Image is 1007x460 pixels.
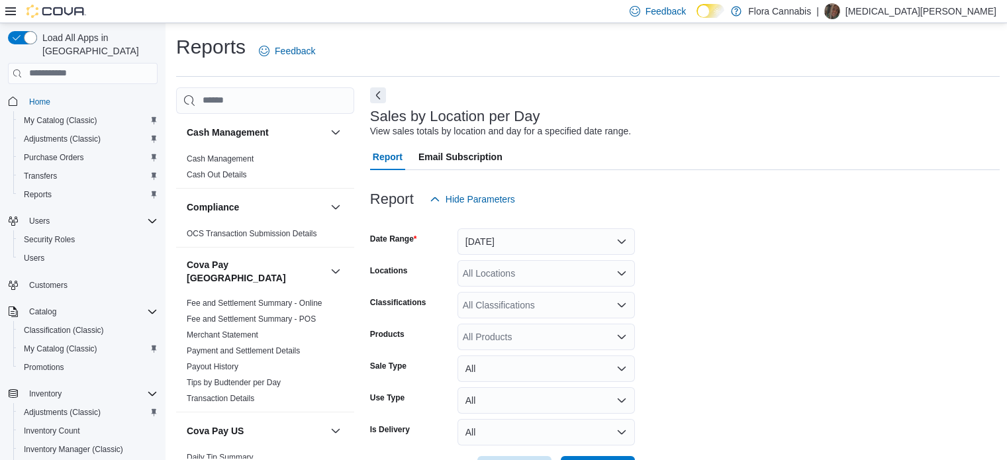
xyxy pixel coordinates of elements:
[24,386,67,402] button: Inventory
[13,130,163,148] button: Adjustments (Classic)
[19,359,70,375] a: Promotions
[19,250,158,266] span: Users
[19,423,158,439] span: Inventory Count
[24,94,56,110] a: Home
[29,306,56,317] span: Catalog
[373,144,403,170] span: Report
[328,124,344,140] button: Cash Management
[13,440,163,459] button: Inventory Manager (Classic)
[748,3,811,19] p: Flora Cannabis
[19,150,89,165] a: Purchase Orders
[24,115,97,126] span: My Catalog (Classic)
[187,377,281,388] span: Tips by Budtender per Day
[370,392,405,403] label: Use Type
[19,359,158,375] span: Promotions
[187,314,316,324] a: Fee and Settlement Summary - POS
[37,31,158,58] span: Load All Apps in [GEOGRAPHIC_DATA]
[446,193,515,206] span: Hide Parameters
[19,168,62,184] a: Transfers
[254,38,320,64] a: Feedback
[187,170,247,179] a: Cash Out Details
[370,109,540,124] h3: Sales by Location per Day
[19,404,106,420] a: Adjustments (Classic)
[370,191,414,207] h3: Report
[187,330,258,340] a: Merchant Statement
[29,97,50,107] span: Home
[370,234,417,244] label: Date Range
[13,249,163,267] button: Users
[187,228,317,239] span: OCS Transaction Submission Details
[187,258,325,285] button: Cova Pay [GEOGRAPHIC_DATA]
[187,201,325,214] button: Compliance
[24,304,62,320] button: Catalog
[24,444,123,455] span: Inventory Manager (Classic)
[187,424,325,437] button: Cova Pay US
[328,199,344,215] button: Compliance
[176,226,354,247] div: Compliance
[19,131,106,147] a: Adjustments (Classic)
[29,280,68,291] span: Customers
[176,295,354,412] div: Cova Pay [GEOGRAPHIC_DATA]
[19,232,80,248] a: Security Roles
[176,34,246,60] h1: Reports
[187,298,322,308] span: Fee and Settlement Summary - Online
[370,265,408,276] label: Locations
[24,234,75,245] span: Security Roles
[24,253,44,263] span: Users
[176,151,354,188] div: Cash Management
[13,340,163,358] button: My Catalog (Classic)
[187,362,238,371] a: Payout History
[457,228,635,255] button: [DATE]
[19,113,158,128] span: My Catalog (Classic)
[275,44,315,58] span: Feedback
[13,321,163,340] button: Classification (Classic)
[19,404,158,420] span: Adjustments (Classic)
[13,167,163,185] button: Transfers
[370,424,410,435] label: Is Delivery
[370,361,407,371] label: Sale Type
[24,93,158,110] span: Home
[24,152,84,163] span: Purchase Orders
[13,148,163,167] button: Purchase Orders
[19,131,158,147] span: Adjustments (Classic)
[13,111,163,130] button: My Catalog (Classic)
[187,126,325,139] button: Cash Management
[187,126,269,139] h3: Cash Management
[187,424,244,437] h3: Cova Pay US
[24,362,64,373] span: Promotions
[24,325,104,336] span: Classification (Classic)
[457,387,635,414] button: All
[424,186,520,212] button: Hide Parameters
[187,154,254,163] a: Cash Management
[187,299,322,308] a: Fee and Settlement Summary - Online
[187,201,239,214] h3: Compliance
[19,322,109,338] a: Classification (Classic)
[3,92,163,111] button: Home
[328,263,344,279] button: Cova Pay [GEOGRAPHIC_DATA]
[616,300,627,310] button: Open list of options
[370,297,426,308] label: Classifications
[24,426,80,436] span: Inventory Count
[187,346,300,355] a: Payment and Settlement Details
[19,423,85,439] a: Inventory Count
[19,113,103,128] a: My Catalog (Classic)
[646,5,686,18] span: Feedback
[24,134,101,144] span: Adjustments (Classic)
[24,344,97,354] span: My Catalog (Classic)
[370,124,631,138] div: View sales totals by location and day for a specified date range.
[13,185,163,204] button: Reports
[328,423,344,439] button: Cova Pay US
[187,169,247,180] span: Cash Out Details
[418,144,503,170] span: Email Subscription
[845,3,996,19] p: [MEDICAL_DATA][PERSON_NAME]
[457,355,635,382] button: All
[187,378,281,387] a: Tips by Budtender per Day
[187,361,238,372] span: Payout History
[3,302,163,321] button: Catalog
[3,212,163,230] button: Users
[19,441,128,457] a: Inventory Manager (Classic)
[24,304,158,320] span: Catalog
[13,422,163,440] button: Inventory Count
